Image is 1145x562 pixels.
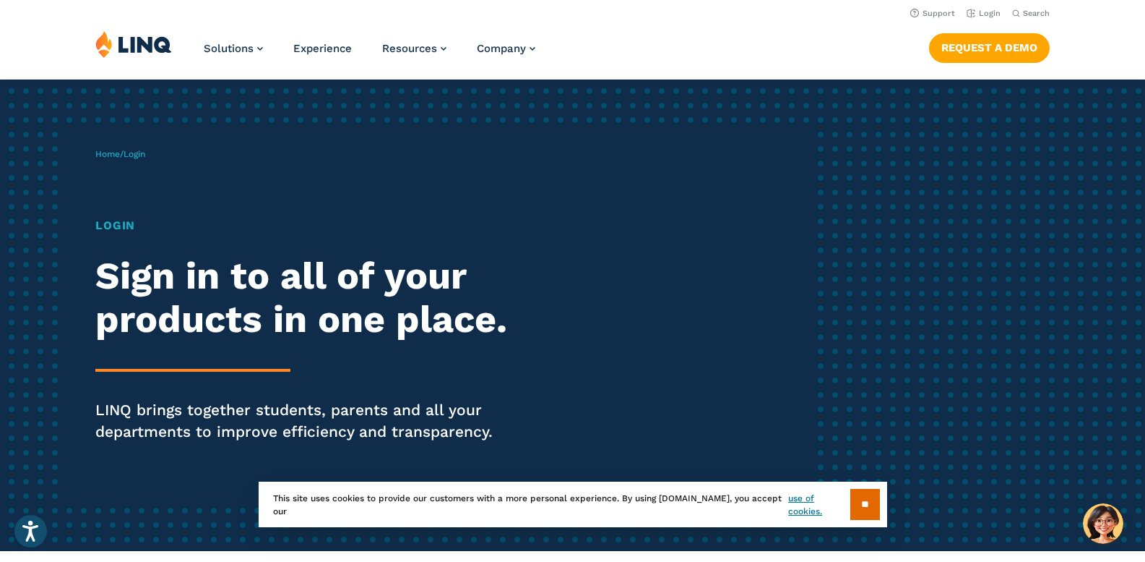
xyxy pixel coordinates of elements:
[788,492,850,518] a: use of cookies.
[477,42,535,55] a: Company
[259,482,887,527] div: This site uses cookies to provide our customers with a more personal experience. By using [DOMAIN...
[910,9,955,18] a: Support
[929,33,1050,62] a: Request a Demo
[1083,503,1123,544] button: Hello, have a question? Let’s chat.
[95,399,537,443] p: LINQ brings together students, parents and all your departments to improve efficiency and transpa...
[204,42,254,55] span: Solutions
[95,30,172,58] img: LINQ | K‑12 Software
[95,217,537,234] h1: Login
[204,42,263,55] a: Solutions
[1012,8,1050,19] button: Open Search Bar
[929,30,1050,62] nav: Button Navigation
[95,149,145,159] span: /
[293,42,352,55] a: Experience
[1023,9,1050,18] span: Search
[95,149,120,159] a: Home
[204,30,535,78] nav: Primary Navigation
[382,42,446,55] a: Resources
[477,42,526,55] span: Company
[95,255,537,341] h2: Sign in to all of your products in one place.
[124,149,145,159] span: Login
[967,9,1001,18] a: Login
[382,42,437,55] span: Resources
